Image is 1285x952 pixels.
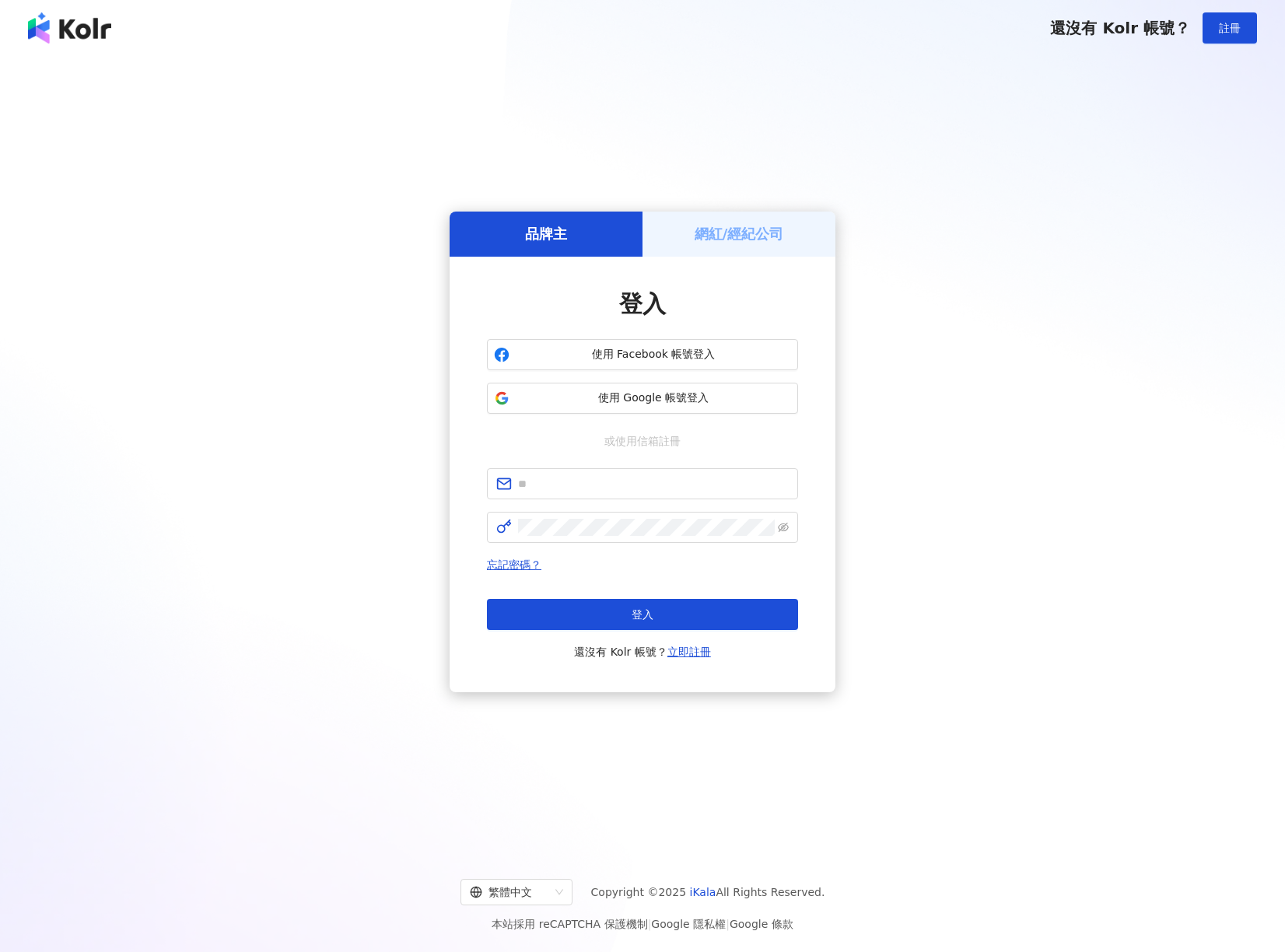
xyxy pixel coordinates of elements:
img: logo [28,12,111,44]
span: eye-invisible [778,522,789,533]
span: | [648,918,652,930]
span: 註冊 [1219,22,1241,34]
span: 登入 [632,608,653,621]
button: 註冊 [1203,12,1257,44]
button: 登入 [487,599,798,630]
span: 或使用信箱註冊 [593,432,692,450]
span: | [726,918,730,930]
a: 忘記密碼？ [487,558,541,571]
button: 使用 Facebook 帳號登入 [487,339,798,370]
span: 使用 Facebook 帳號登入 [516,347,791,362]
span: 還沒有 Kolr 帳號？ [1050,19,1190,37]
a: 立即註冊 [667,646,711,658]
span: 本站採用 reCAPTCHA 保護機制 [492,915,793,933]
h5: 網紅/經紀公司 [695,224,784,243]
a: Google 條款 [730,918,793,930]
span: 登入 [619,290,666,317]
a: iKala [690,886,716,898]
a: Google 隱私權 [651,918,726,930]
span: 使用 Google 帳號登入 [516,390,791,406]
button: 使用 Google 帳號登入 [487,383,798,414]
h5: 品牌主 [525,224,567,243]
span: Copyright © 2025 All Rights Reserved. [591,883,825,901]
span: 還沒有 Kolr 帳號？ [574,642,711,661]
div: 繁體中文 [470,880,549,905]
